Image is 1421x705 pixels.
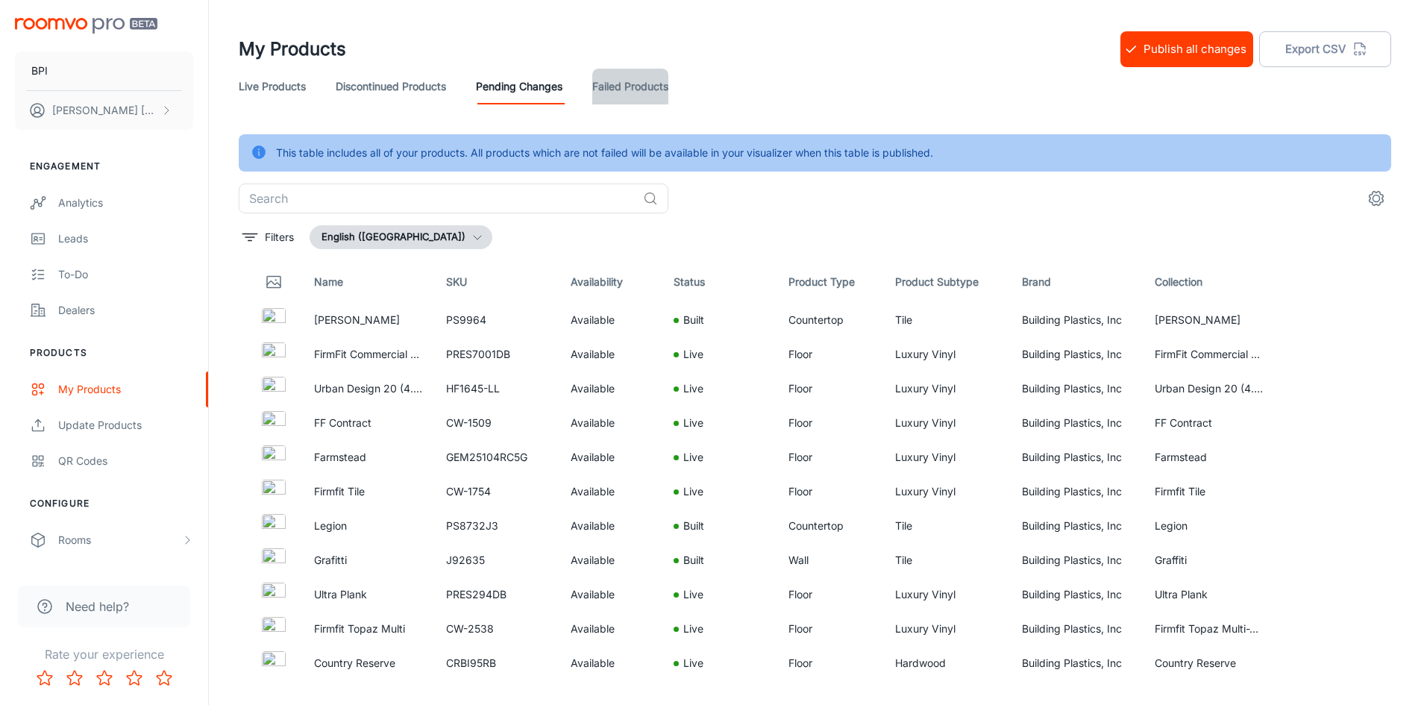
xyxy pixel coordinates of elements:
[265,229,294,245] p: Filters
[1010,261,1142,303] th: Brand
[883,509,1010,543] td: Tile
[1143,543,1275,577] td: Graffiti
[777,509,883,543] td: Countertop
[1143,474,1275,509] td: Firmfit Tile
[777,612,883,646] td: Floor
[683,415,703,431] p: Live
[52,102,157,119] p: [PERSON_NAME] [PERSON_NAME]
[683,621,703,637] p: Live
[476,69,562,104] a: Pending Changes
[777,646,883,680] td: Floor
[777,577,883,612] td: Floor
[883,406,1010,440] td: Luxury Vinyl
[777,372,883,406] td: Floor
[883,612,1010,646] td: Luxury Vinyl
[434,612,559,646] td: CW-2538
[683,518,704,534] p: Built
[30,663,60,693] button: Rate 1 star
[1010,612,1142,646] td: Building Plastics, Inc
[239,36,346,63] h1: My Products
[683,483,703,500] p: Live
[683,380,703,397] p: Live
[883,440,1010,474] td: Luxury Vinyl
[434,261,559,303] th: SKU
[1010,577,1142,612] td: Building Plastics, Inc
[119,663,149,693] button: Rate 4 star
[58,568,193,584] div: Branding
[1010,303,1142,337] td: Building Plastics, Inc
[12,645,196,663] p: Rate your experience
[1259,31,1392,67] button: Export CSV
[559,577,662,612] td: Available
[31,63,48,79] p: BPI
[1010,646,1142,680] td: Building Plastics, Inc
[883,474,1010,509] td: Luxury Vinyl
[90,663,119,693] button: Rate 3 star
[777,337,883,372] td: Floor
[302,261,434,303] th: Name
[883,543,1010,577] td: Tile
[1010,543,1142,577] td: Building Plastics, Inc
[434,372,559,406] td: HF1645-LL
[1143,261,1275,303] th: Collection
[559,646,662,680] td: Available
[314,552,422,568] p: Grafitti
[662,261,777,303] th: Status
[239,225,298,249] button: filter
[310,225,492,249] button: English ([GEOGRAPHIC_DATA])
[883,372,1010,406] td: Luxury Vinyl
[559,543,662,577] td: Available
[314,312,422,328] p: [PERSON_NAME]
[1120,31,1253,67] button: Publish all changes
[559,509,662,543] td: Available
[559,372,662,406] td: Available
[883,337,1010,372] td: Luxury Vinyl
[434,337,559,372] td: PRES7001DB
[314,483,422,500] p: Firmfit Tile
[15,91,193,130] button: [PERSON_NAME] [PERSON_NAME]
[58,302,193,319] div: Dealers
[683,449,703,466] p: Live
[434,406,559,440] td: CW-1509
[777,261,883,303] th: Product Type
[149,663,179,693] button: Rate 5 star
[883,577,1010,612] td: Luxury Vinyl
[1143,577,1275,612] td: Ultra Plank
[777,543,883,577] td: Wall
[66,598,129,615] span: Need help?
[314,586,422,603] p: Ultra Plank
[60,663,90,693] button: Rate 2 star
[314,380,422,397] p: Urban Design 20 (4.5mm)
[683,586,703,603] p: Live
[434,543,559,577] td: J92635
[58,381,193,398] div: My Products
[883,646,1010,680] td: Hardwood
[434,440,559,474] td: GEM25104RC5G
[559,337,662,372] td: Available
[314,415,422,431] p: FF Contract
[58,266,193,283] div: To-do
[239,184,637,213] input: Search
[58,417,193,433] div: Update Products
[1143,372,1275,406] td: Urban Design 20 (4.5mm)
[58,195,193,211] div: Analytics
[1143,509,1275,543] td: Legion
[314,449,422,466] p: Farmstead
[1010,440,1142,474] td: Building Plastics, Inc
[314,518,422,534] p: Legion
[1143,303,1275,337] td: [PERSON_NAME]
[683,552,704,568] p: Built
[559,612,662,646] td: Available
[777,440,883,474] td: Floor
[559,406,662,440] td: Available
[559,303,662,337] td: Available
[1010,474,1142,509] td: Building Plastics, Inc
[434,646,559,680] td: CRBI95RB
[434,303,559,337] td: PS9964
[58,532,181,548] div: Rooms
[1010,337,1142,372] td: Building Plastics, Inc
[683,312,704,328] p: Built
[314,621,422,637] p: Firmfit Topaz Multi
[336,69,446,104] a: Discontinued Products
[559,440,662,474] td: Available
